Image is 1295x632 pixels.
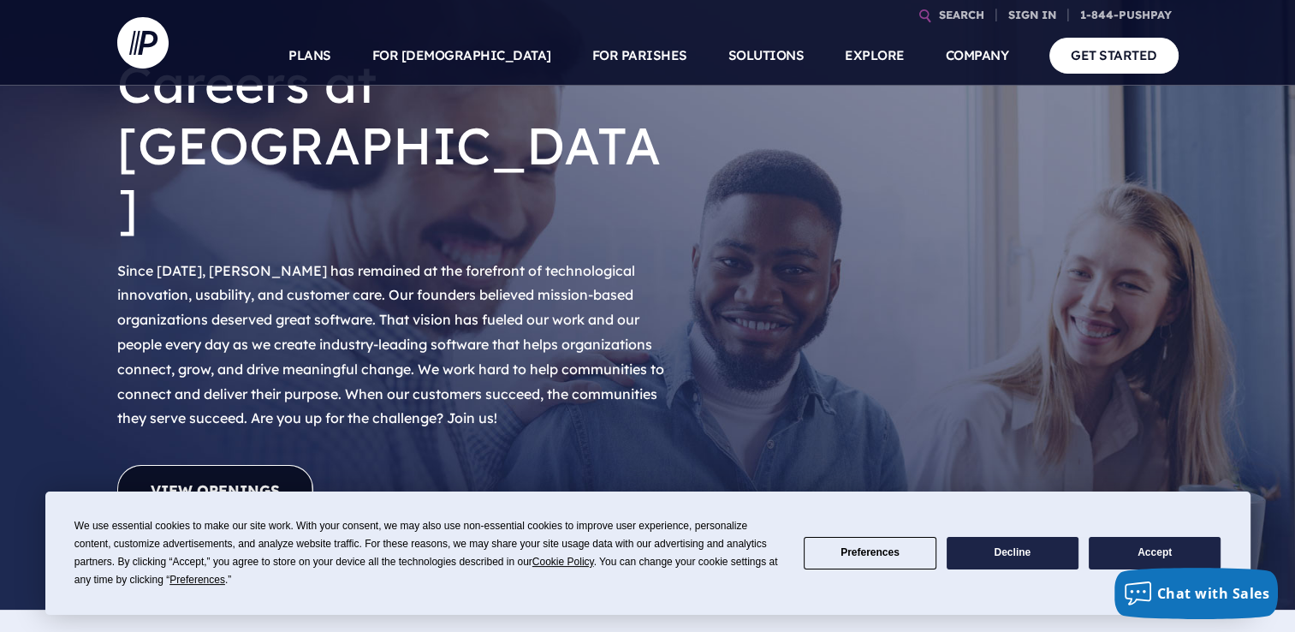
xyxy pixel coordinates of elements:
div: Cookie Consent Prompt [45,492,1250,615]
span: Cookie Policy [532,556,594,568]
span: Chat with Sales [1157,584,1270,603]
a: COMPANY [946,26,1009,86]
button: Decline [947,537,1078,570]
a: View Openings [117,465,313,516]
a: PLANS [288,26,331,86]
div: We use essential cookies to make our site work. With your consent, we may also use non-essential ... [74,517,783,589]
span: Since [DATE], [PERSON_NAME] has remained at the forefront of technological innovation, usability,... [117,262,664,427]
a: SOLUTIONS [728,26,805,86]
a: GET STARTED [1049,38,1179,73]
a: FOR PARISHES [592,26,687,86]
button: Preferences [804,537,936,570]
button: Chat with Sales [1114,568,1279,619]
span: Preferences [169,574,225,586]
h1: Careers at [GEOGRAPHIC_DATA] [117,39,674,252]
button: Accept [1089,537,1221,570]
a: EXPLORE [845,26,905,86]
a: FOR [DEMOGRAPHIC_DATA] [372,26,551,86]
